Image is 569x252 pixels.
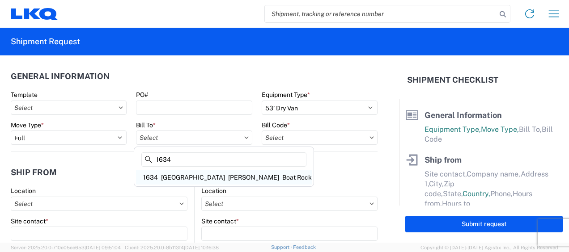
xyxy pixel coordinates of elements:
label: Bill Code [262,121,290,129]
span: State, [443,189,463,198]
input: Select [11,101,127,115]
input: Select [11,197,187,211]
input: Select [262,130,378,145]
input: Select [136,130,252,145]
span: [DATE] 09:51:04 [85,245,121,250]
div: 1634 - [GEOGRAPHIC_DATA] - [PERSON_NAME] - Boat Rock [136,170,312,185]
label: PO# [136,91,148,99]
input: Shipment, tracking or reference number [265,5,497,22]
span: Ship from [425,155,462,164]
span: Country, [463,189,490,198]
span: Phone, [490,189,513,198]
label: Template [11,91,38,99]
label: Site contact [11,217,48,225]
h2: Shipment Request [11,36,80,47]
label: Equipment Type [262,91,310,99]
label: Site contact [201,217,239,225]
label: Move Type [11,121,44,129]
label: Location [201,187,226,195]
span: Company name, [467,170,521,178]
button: Submit request [405,216,563,232]
span: General Information [425,110,502,120]
span: Client: 2025.20.0-8b113f4 [125,245,219,250]
a: Support [271,244,293,250]
label: Bill To [136,121,156,129]
input: Select [201,197,378,211]
span: Site contact, [425,170,467,178]
span: City, [429,180,444,188]
span: Move Type, [481,125,519,134]
span: Copyright © [DATE]-[DATE] Agistix Inc., All Rights Reserved [420,244,558,252]
span: Bill To, [519,125,542,134]
span: [DATE] 10:16:38 [184,245,219,250]
span: Hours to [442,199,470,208]
span: Server: 2025.20.0-710e05ee653 [11,245,121,250]
label: Location [11,187,36,195]
span: Equipment Type, [425,125,481,134]
h2: Ship from [11,168,57,177]
h2: Shipment Checklist [407,75,498,85]
a: Feedback [293,244,316,250]
h2: General Information [11,72,110,81]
